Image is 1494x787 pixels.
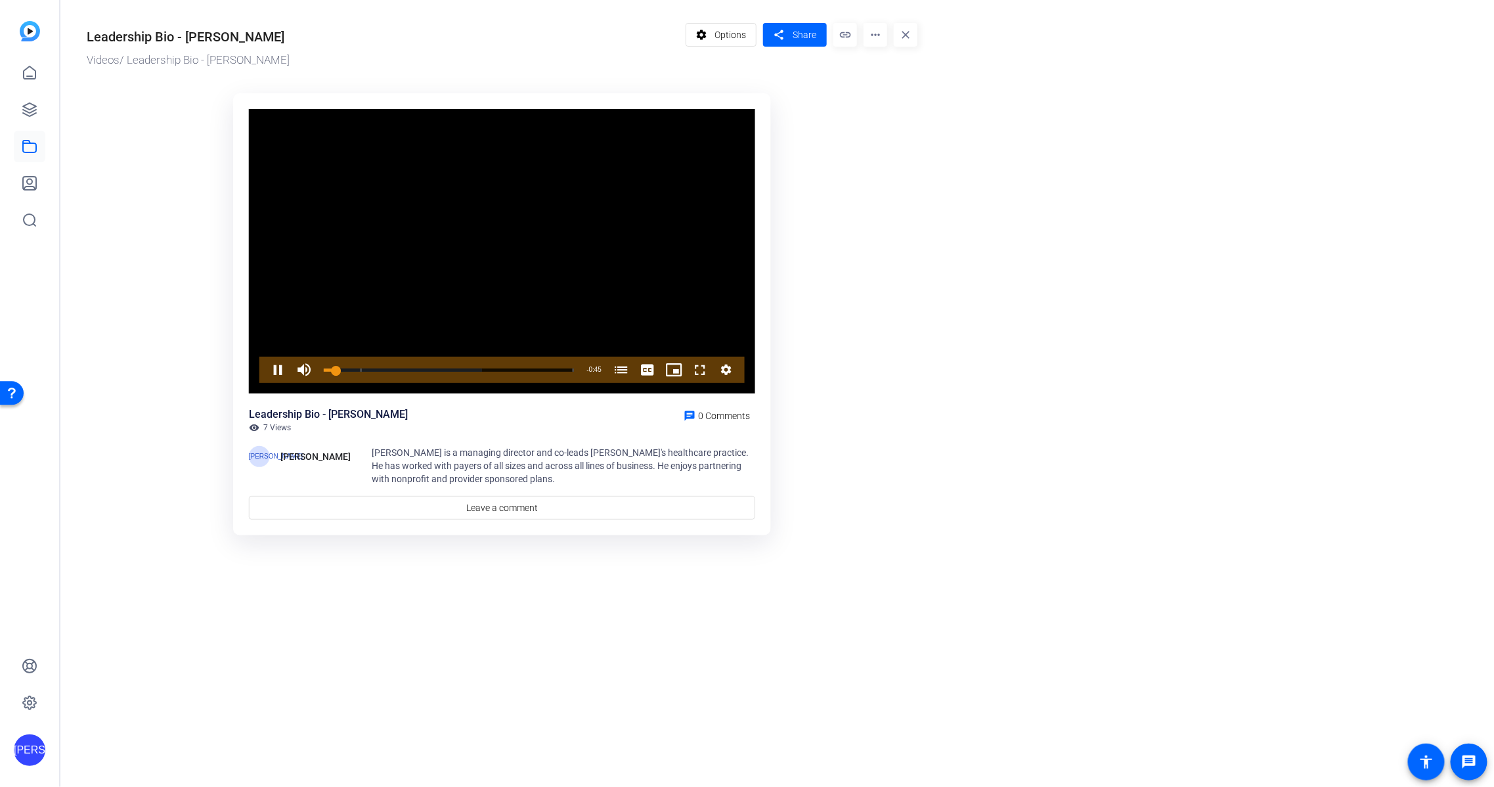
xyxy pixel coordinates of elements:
[678,407,755,422] a: 0 Comments
[263,422,291,433] span: 7 Views
[589,366,602,373] span: 0:45
[693,22,710,47] mat-icon: settings
[608,357,634,383] button: Chapters
[87,52,679,69] div: / Leadership Bio - [PERSON_NAME]
[280,449,351,464] div: [PERSON_NAME]
[249,422,259,433] mat-icon: visibility
[894,23,917,47] mat-icon: close
[661,357,687,383] button: Picture-in-Picture
[1418,754,1434,770] mat-icon: accessibility
[14,734,45,766] div: [PERSON_NAME]
[771,26,787,44] mat-icon: share
[833,23,857,47] mat-icon: link
[249,109,755,394] div: Video Player
[634,357,661,383] button: Captions
[684,410,695,422] mat-icon: chat
[20,21,40,41] img: blue-gradient.svg
[291,357,317,383] button: Mute
[324,369,574,372] div: Progress Bar
[864,23,887,47] mat-icon: more_horiz
[686,23,757,47] button: Options
[87,53,120,66] a: Videos
[714,22,746,47] span: Options
[265,357,291,383] button: Pause
[87,27,284,47] div: Leadership Bio - [PERSON_NAME]
[249,496,755,520] a: Leave a comment
[793,28,816,42] span: Share
[586,366,588,373] span: -
[698,411,750,421] span: 0 Comments
[466,501,538,515] span: Leave a comment
[763,23,827,47] button: Share
[249,407,408,422] div: Leadership Bio - [PERSON_NAME]
[1461,754,1477,770] mat-icon: message
[687,357,713,383] button: Fullscreen
[372,447,749,484] span: [PERSON_NAME] is a managing director and co-leads [PERSON_NAME]'s healthcare practice. He has wor...
[249,446,270,467] div: [PERSON_NAME]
